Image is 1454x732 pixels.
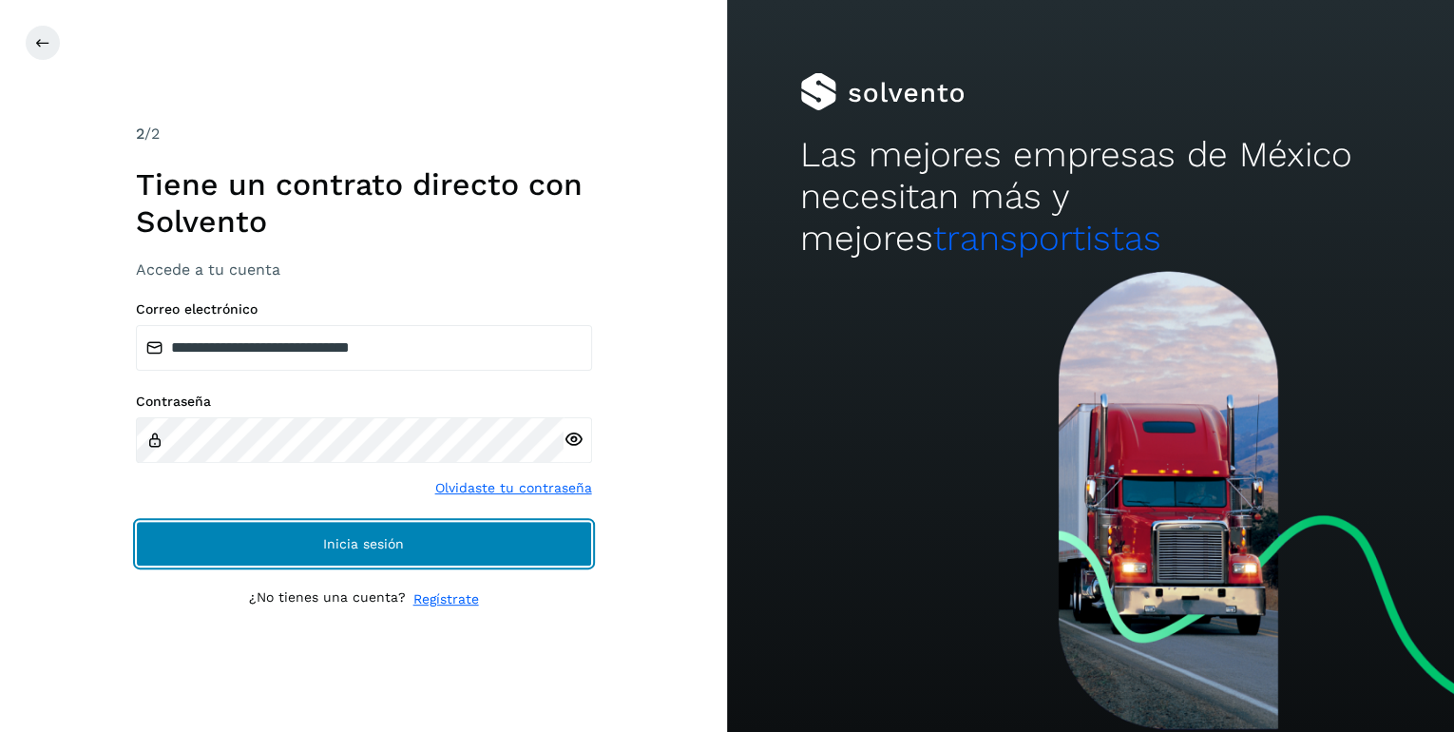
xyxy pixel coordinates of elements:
[136,166,592,240] h1: Tiene un contrato directo con Solvento
[413,589,479,609] a: Regístrate
[800,134,1382,260] h2: Las mejores empresas de México necesitan más y mejores
[933,218,1161,259] span: transportistas
[136,301,592,318] label: Correo electrónico
[249,589,406,609] p: ¿No tienes una cuenta?
[136,125,144,143] span: 2
[136,394,592,410] label: Contraseña
[136,123,592,145] div: /2
[136,260,592,279] h3: Accede a tu cuenta
[136,521,592,567] button: Inicia sesión
[323,537,404,550] span: Inicia sesión
[435,478,592,498] a: Olvidaste tu contraseña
